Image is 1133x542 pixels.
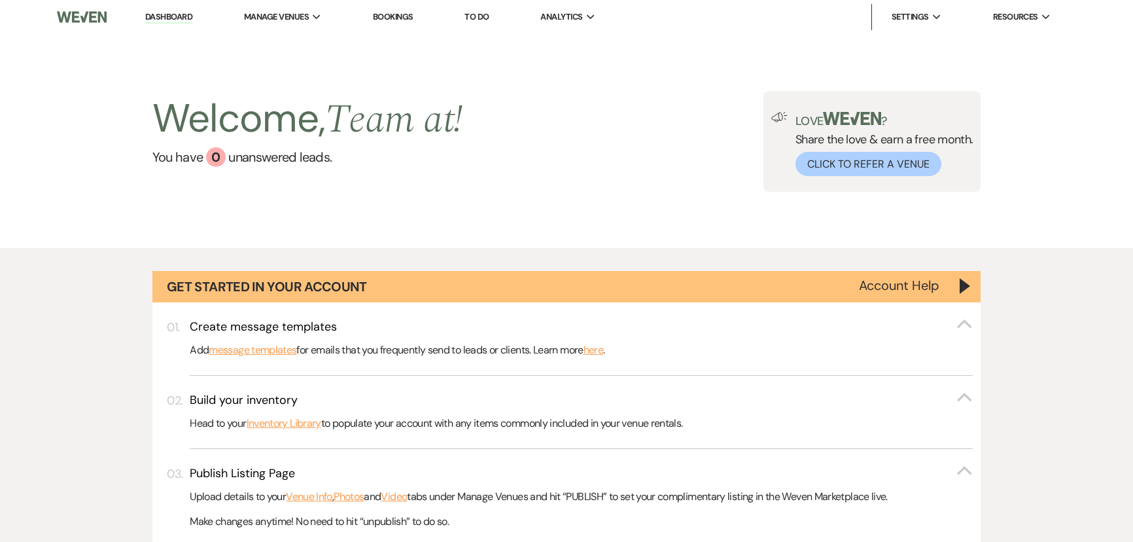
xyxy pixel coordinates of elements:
button: Publish Listing Page [190,465,973,482]
a: Venue Info [286,488,332,505]
span: Manage Venues [244,10,309,24]
div: Share the love & earn a free month. [788,112,973,176]
a: here [584,342,603,359]
a: Dashboard [145,11,192,24]
button: Click to Refer a Venue [795,152,941,176]
a: Video [381,488,407,505]
div: 0 [206,147,226,167]
img: loud-speaker-illustration.svg [771,112,788,122]
button: Create message templates [190,319,973,335]
span: Settings [892,10,929,24]
a: message templates [209,342,296,359]
p: Make changes anytime! No need to hit “unpublish” to do so. [190,513,973,530]
h2: Welcome, [152,91,463,147]
p: Love ? [795,112,973,127]
p: Head to your to populate your account with any items commonly included in your venue rentals. [190,415,973,432]
img: weven-logo-green.svg [823,112,881,125]
a: Photos [334,488,364,505]
button: Account Help [859,279,939,292]
a: To Do [464,11,489,22]
a: You have 0 unanswered leads. [152,147,463,167]
p: Add for emails that you frequently send to leads or clients. Learn more . [190,342,973,359]
h1: Get Started in Your Account [167,278,367,296]
img: Weven Logo [57,3,107,31]
span: Analytics [540,10,582,24]
a: Inventory Library [247,415,321,432]
span: Team at ! [325,90,462,150]
a: Bookings [373,11,413,22]
h3: Create message templates [190,319,337,335]
span: Resources [993,10,1038,24]
h3: Build your inventory [190,392,298,408]
button: Build your inventory [190,392,973,408]
h3: Publish Listing Page [190,465,295,482]
p: Upload details to your , and tabs under Manage Venues and hit “PUBLISH” to set your complimentary... [190,488,973,505]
